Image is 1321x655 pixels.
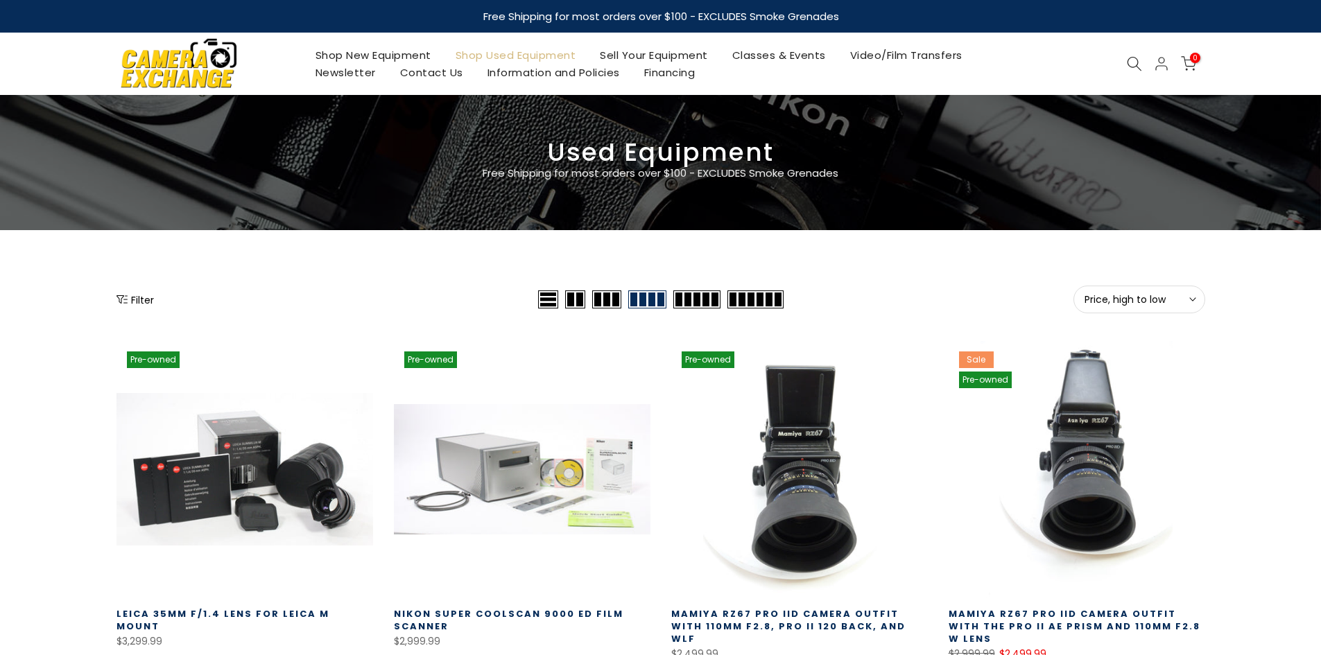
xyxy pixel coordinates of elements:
a: Leica 35mm f/1.4 Lens for Leica M Mount [116,607,329,633]
a: Mamiya RZ67 Pro IID Camera Outfit with 110MM F2.8, Pro II 120 Back, and WLF [671,607,906,645]
a: Information and Policies [475,64,632,81]
span: 0 [1190,53,1200,63]
span: Price, high to low [1085,293,1194,306]
a: Contact Us [388,64,475,81]
div: $2,999.99 [394,633,650,650]
h3: Used Equipment [116,143,1205,161]
a: Sell Your Equipment [588,46,720,64]
a: Nikon Super Coolscan 9000 ED Film Scanner [394,607,623,633]
a: Newsletter [303,64,388,81]
a: Classes & Events [720,46,838,64]
button: Show filters [116,292,154,306]
a: Financing [632,64,707,81]
a: Shop New Equipment [303,46,443,64]
div: $3,299.99 [116,633,373,650]
a: Mamiya RZ67 Pro IID Camera Outfit with the Pro II AE Prism and 110MM F2.8 W Lens [949,607,1200,645]
a: Shop Used Equipment [443,46,588,64]
button: Price, high to low [1073,286,1205,313]
a: 0 [1181,56,1196,71]
a: Video/Film Transfers [838,46,974,64]
p: Free Shipping for most orders over $100 - EXCLUDES Smoke Grenades [401,165,921,182]
strong: Free Shipping for most orders over $100 - EXCLUDES Smoke Grenades [483,9,838,24]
